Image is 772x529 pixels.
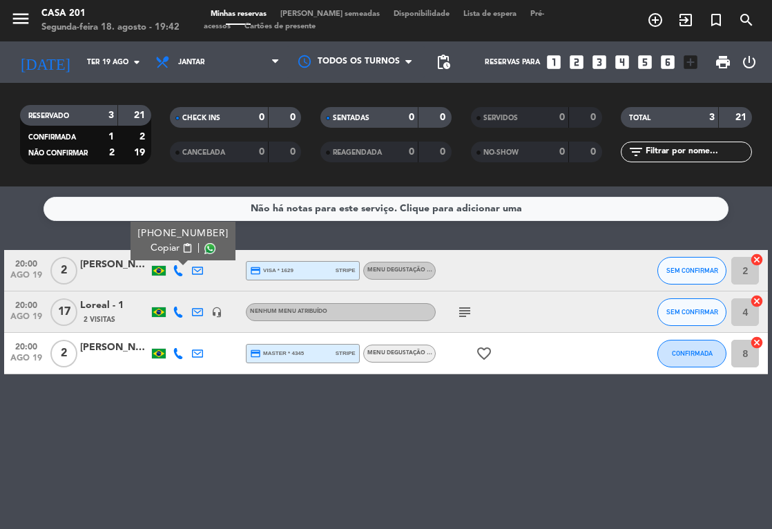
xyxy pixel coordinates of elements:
[80,298,149,314] div: Loreal - 1
[151,241,180,256] span: Copiar
[182,115,220,122] span: CHECK INS
[682,53,699,71] i: add_box
[738,12,755,28] i: search
[80,257,149,273] div: [PERSON_NAME]
[440,113,448,122] strong: 0
[672,349,713,357] span: CONFIRMADA
[559,147,565,157] strong: 0
[409,113,414,122] strong: 0
[10,48,80,77] i: [DATE]
[10,8,31,34] button: menu
[134,148,148,157] strong: 19
[483,115,518,122] span: SERVIDOS
[151,241,193,256] button: Copiarcontent_paste
[50,298,77,326] span: 17
[735,113,749,122] strong: 21
[485,58,540,66] span: Reservas para
[629,115,650,122] span: TOTAL
[657,340,726,367] button: CONFIRMADA
[182,243,192,253] span: content_paste
[139,132,148,142] strong: 2
[659,53,677,71] i: looks_6
[750,253,764,267] i: cancel
[709,113,715,122] strong: 3
[108,132,114,142] strong: 1
[259,113,264,122] strong: 0
[715,54,731,70] span: print
[128,54,145,70] i: arrow_drop_down
[456,10,523,18] span: Lista de espera
[178,58,205,66] span: Jantar
[559,113,565,122] strong: 0
[28,113,69,119] span: RESERVADO
[182,149,225,156] span: CANCELADA
[204,10,273,18] span: Minhas reservas
[238,23,322,30] span: Cartões de presente
[251,201,522,217] div: Não há notas para este serviço. Clique para adicionar uma
[628,144,644,160] i: filter_list
[273,10,387,18] span: [PERSON_NAME] semeadas
[9,312,44,328] span: ago 19
[750,294,764,308] i: cancel
[204,10,544,30] span: Pré-acessos
[741,54,757,70] i: power_settings_new
[290,113,298,122] strong: 0
[108,110,114,120] strong: 3
[41,7,180,21] div: Casa 201
[333,115,369,122] span: SENTADAS
[435,54,452,70] span: pending_actions
[50,257,77,285] span: 2
[211,307,222,318] i: headset_mic
[737,41,762,83] div: LOG OUT
[657,298,726,326] button: SEM CONFIRMAR
[336,266,356,275] span: stripe
[657,257,726,285] button: SEM CONFIRMAR
[9,271,44,287] span: ago 19
[590,53,608,71] i: looks_3
[9,338,44,354] span: 20:00
[80,340,149,356] div: [PERSON_NAME]
[250,265,261,276] i: credit_card
[259,147,264,157] strong: 0
[613,53,631,71] i: looks_4
[590,147,599,157] strong: 0
[440,147,448,157] strong: 0
[666,308,718,316] span: SEM CONFIRMAR
[409,147,414,157] strong: 0
[109,148,115,157] strong: 2
[250,348,305,359] span: master * 4345
[456,304,473,320] i: subject
[9,354,44,369] span: ago 19
[197,241,200,256] span: |
[483,149,519,156] span: NO-SHOW
[10,8,31,29] i: menu
[647,12,664,28] i: add_circle_outline
[9,296,44,312] span: 20:00
[568,53,586,71] i: looks_two
[333,149,382,156] span: REAGENDADA
[28,134,76,141] span: CONFIRMADA
[590,113,599,122] strong: 0
[50,340,77,367] span: 2
[84,314,115,325] span: 2 Visitas
[250,348,261,359] i: credit_card
[644,144,751,160] input: Filtrar por nome...
[28,150,88,157] span: NÃO CONFIRMAR
[708,12,724,28] i: turned_in_not
[367,267,495,273] span: Menu degustação com 8 tempos
[290,147,298,157] strong: 0
[41,21,180,35] div: Segunda-feira 18. agosto - 19:42
[545,53,563,71] i: looks_one
[250,265,293,276] span: visa * 1629
[336,349,356,358] span: stripe
[677,12,694,28] i: exit_to_app
[367,350,471,356] span: Menu degustação com 8 tempos
[137,227,228,241] div: [PHONE_NUMBER]
[476,345,492,362] i: favorite_border
[9,255,44,271] span: 20:00
[636,53,654,71] i: looks_5
[250,309,327,314] span: Nenhum menu atribuído
[750,336,764,349] i: cancel
[134,110,148,120] strong: 21
[666,267,718,274] span: SEM CONFIRMAR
